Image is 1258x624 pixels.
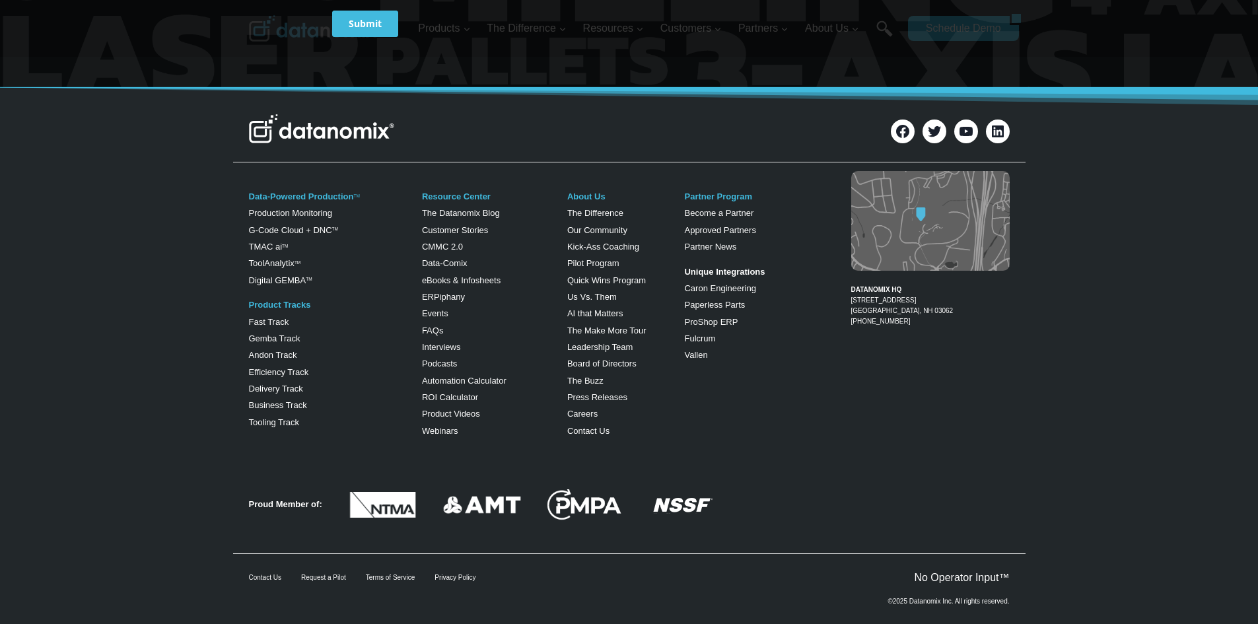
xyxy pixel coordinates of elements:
[422,308,448,318] a: Events
[422,242,463,252] a: CMMC 2.0
[301,574,346,581] a: Request a Pilot
[249,258,295,268] a: ToolAnalytix
[249,208,332,218] a: Production Monitoring
[249,400,307,410] a: Business Track
[422,292,465,302] a: ERPiphany
[249,499,322,509] strong: Proud Member of:
[249,300,311,310] a: Product Tracks
[567,191,606,201] a: About Us
[684,267,765,277] strong: Unique Integrations
[297,55,357,67] span: Phone number
[249,384,303,394] a: Delivery Track
[295,260,300,265] a: TM
[851,274,1010,327] figcaption: [PHONE_NUMBER]
[249,333,300,343] a: Gemba Track
[249,275,312,285] a: Digital GEMBATM
[567,258,619,268] a: Pilot Program
[567,308,623,318] a: AI that Matters
[422,426,458,436] a: Webinars
[888,598,1009,605] p: ©2025 Datanomix Inc. All rights reserved.
[684,333,715,343] a: Fulcrum
[422,208,500,218] a: The Datanomix Blog
[422,359,457,368] a: Podcasts
[148,295,168,304] a: Terms
[567,208,623,218] a: The Difference
[332,226,338,231] sup: TM
[684,225,755,235] a: Approved Partners
[249,317,289,327] a: Fast Track
[366,574,415,581] a: Terms of Service
[297,163,348,175] span: State/Region
[249,350,297,360] a: Andon Track
[567,292,617,302] a: Us Vs. Them
[249,367,309,377] a: Efficiency Track
[684,242,736,252] a: Partner News
[297,1,339,13] span: Last Name
[567,342,633,352] a: Leadership Team
[684,208,753,218] a: Become a Partner
[249,574,281,581] a: Contact Us
[422,342,461,352] a: Interviews
[567,275,646,285] a: Quick Wins Program
[249,417,300,427] a: Tooling Track
[567,392,627,402] a: Press Releases
[249,242,289,252] a: TMAC aiTM
[684,350,707,360] a: Vallen
[567,426,610,436] a: Contact Us
[567,225,627,235] a: Our Community
[914,572,1009,583] a: No Operator Input™
[684,191,752,201] a: Partner Program
[180,295,223,304] a: Privacy Policy
[353,193,359,198] a: TM
[567,326,646,335] a: The Make More Tour
[422,275,501,285] a: eBooks & Infosheets
[851,296,954,314] a: [STREET_ADDRESS][GEOGRAPHIC_DATA], NH 03062
[422,376,507,386] a: Automation Calculator
[422,392,478,402] a: ROI Calculator
[422,258,468,268] a: Data-Comix
[422,409,480,419] a: Product Videos
[249,225,338,235] a: G-Code Cloud + DNCTM
[435,574,475,581] a: Privacy Policy
[249,114,394,143] img: Datanomix Logo
[422,225,488,235] a: Customer Stories
[567,409,598,419] a: Careers
[851,286,902,293] strong: DATANOMIX HQ
[684,300,745,310] a: Paperless Parts
[422,326,444,335] a: FAQs
[567,242,639,252] a: Kick-Ass Coaching
[422,191,491,201] a: Resource Center
[567,359,637,368] a: Board of Directors
[567,376,604,386] a: The Buzz
[282,244,288,248] sup: TM
[684,283,755,293] a: Caron Engineering
[684,317,738,327] a: ProShop ERP
[851,171,1010,271] img: Datanomix map image
[249,191,354,201] a: Data-Powered Production
[306,277,312,281] sup: TM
